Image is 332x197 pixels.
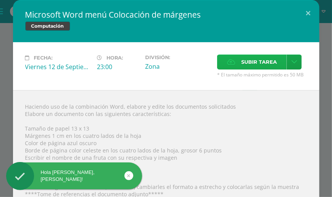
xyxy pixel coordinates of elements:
div: Zona [145,62,211,71]
div: 23:00 [97,63,139,71]
div: Viernes 12 de Septiembre [25,63,91,71]
h2: Microsoft Word menú Colocación de márgenes [25,9,307,20]
span: Computación [25,22,70,31]
span: Subir tarea [241,55,277,69]
span: Fecha: [34,55,53,61]
span: * El tamaño máximo permitido es 50 MB [217,71,307,78]
span: Hora: [107,55,123,61]
div: Hola [PERSON_NAME], [PERSON_NAME]! [6,169,142,183]
label: División: [145,55,211,60]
